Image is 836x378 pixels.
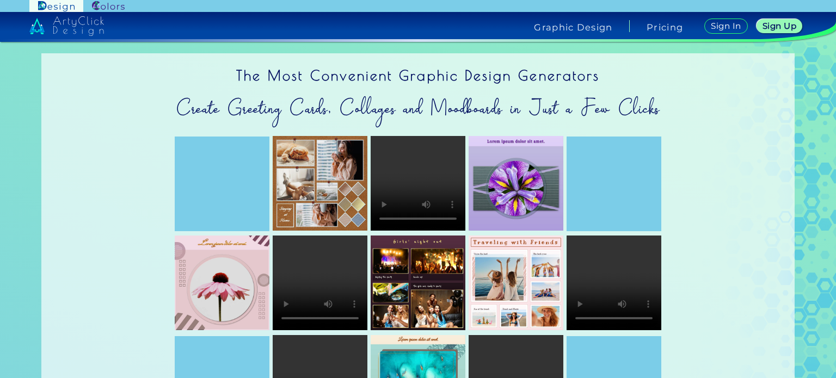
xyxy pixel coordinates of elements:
img: artyclick_design_logo_white_combined_path.svg [29,16,104,36]
a: Sign Up [756,19,803,34]
img: ArtyClick Colors logo [92,1,125,11]
a: Pricing [647,23,683,32]
h1: The Most Convenient Graphic Design Generators [41,53,795,91]
h5: Sign Up [762,22,796,30]
a: Sign In [704,18,748,34]
h2: Create Greeting Cards, Collages and Moodboards in Just a Few Clicks [41,91,795,126]
h4: Graphic Design [534,23,612,32]
h5: Sign In [711,22,741,30]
